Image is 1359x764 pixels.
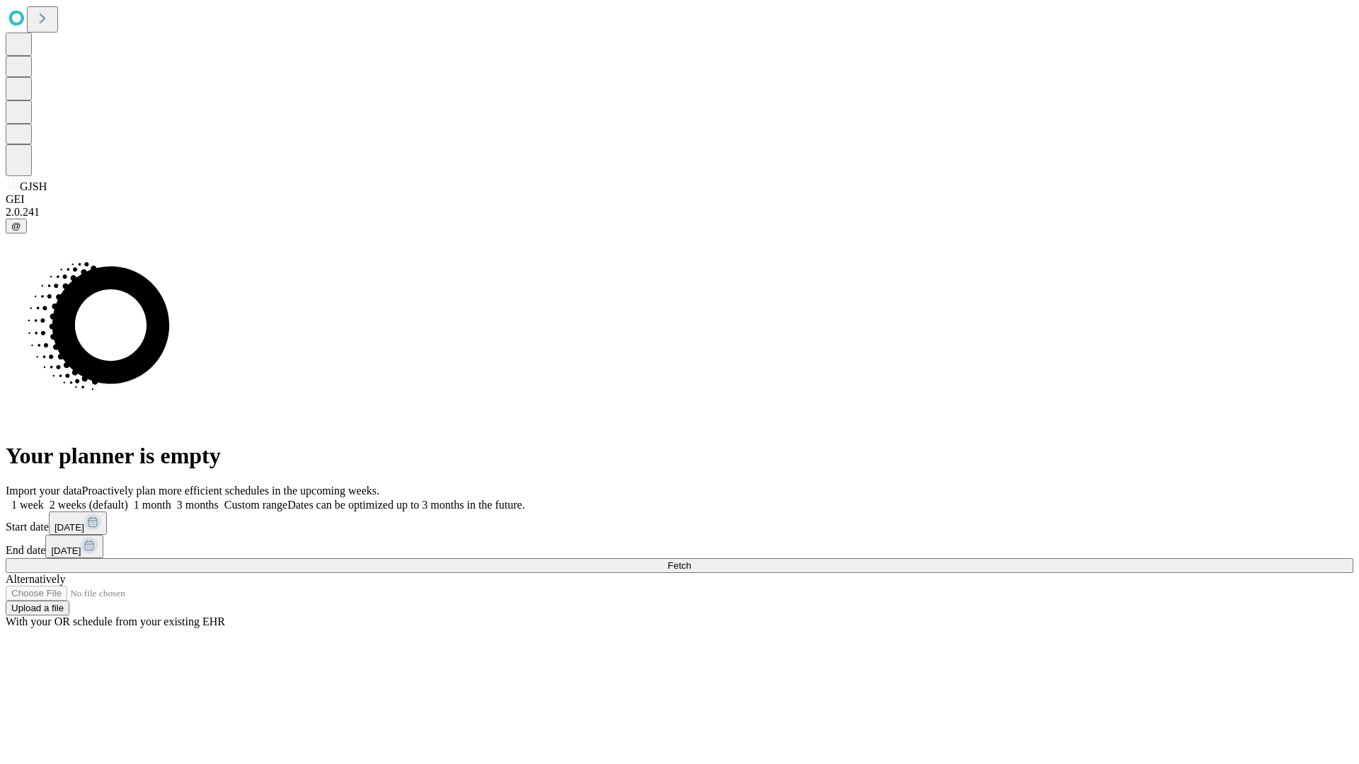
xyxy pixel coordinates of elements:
span: Alternatively [6,573,65,585]
span: With your OR schedule from your existing EHR [6,615,225,627]
span: Import your data [6,485,82,497]
button: Fetch [6,558,1353,573]
span: 1 week [11,499,44,511]
div: End date [6,535,1353,558]
span: @ [11,221,21,231]
span: [DATE] [55,522,84,533]
span: 1 month [134,499,171,511]
span: GJSH [20,180,47,192]
button: [DATE] [49,511,107,535]
span: Dates can be optimized up to 3 months in the future. [287,499,524,511]
button: Upload a file [6,601,69,615]
div: Start date [6,511,1353,535]
span: Custom range [224,499,287,511]
span: 2 weeks (default) [50,499,128,511]
div: 2.0.241 [6,206,1353,219]
button: [DATE] [45,535,103,558]
span: Fetch [667,560,691,571]
button: @ [6,219,27,233]
span: Proactively plan more efficient schedules in the upcoming weeks. [82,485,379,497]
span: 3 months [177,499,219,511]
span: [DATE] [51,545,81,556]
div: GEI [6,193,1353,206]
h1: Your planner is empty [6,443,1353,469]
